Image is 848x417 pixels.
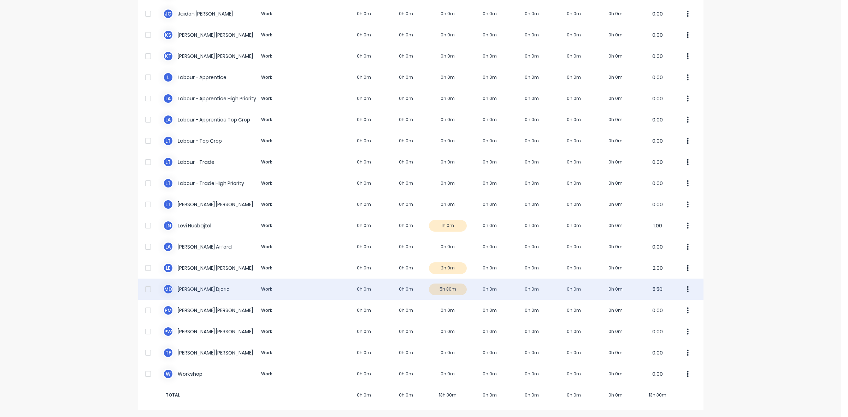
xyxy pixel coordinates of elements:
span: TOTAL [163,392,294,398]
span: 13h 30m [637,392,679,398]
span: 0h 0m [385,392,427,398]
span: 0h 0m [343,392,385,398]
span: 0h 0m [553,392,595,398]
span: 0h 0m [595,392,637,398]
span: 13h 30m [427,392,469,398]
span: 0h 0m [469,392,511,398]
span: 0h 0m [511,392,553,398]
